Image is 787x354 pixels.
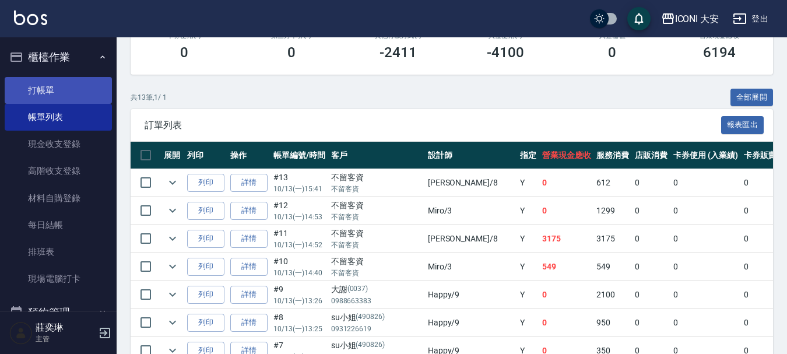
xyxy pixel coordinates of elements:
button: expand row [164,230,181,247]
td: 1299 [593,197,632,225]
td: Y [517,253,539,281]
p: 10/13 (一) 14:52 [273,240,325,250]
button: ICONI 大安 [656,7,724,31]
td: #11 [270,225,328,253]
p: 10/13 (一) 15:41 [273,184,325,194]
th: 營業現金應收 [539,142,594,169]
td: Y [517,281,539,309]
div: 大謝 [331,283,422,296]
p: 10/13 (一) 14:40 [273,268,325,278]
td: #10 [270,253,328,281]
td: 0 [632,281,670,309]
td: #12 [270,197,328,225]
a: 詳情 [230,314,268,332]
td: 3175 [539,225,594,253]
td: 0 [670,169,741,197]
th: 設計師 [425,142,517,169]
p: 不留客資 [331,212,422,222]
h5: 莊奕琳 [36,322,95,334]
h3: 0 [608,44,616,61]
td: Miro /3 [425,253,517,281]
td: 0 [632,169,670,197]
td: 0 [539,169,594,197]
td: 0 [670,225,741,253]
td: [PERSON_NAME] /8 [425,169,517,197]
button: 報表匯出 [721,116,764,134]
a: 現金收支登錄 [5,131,112,157]
a: 詳情 [230,286,268,304]
div: ICONI 大安 [675,12,719,26]
button: 櫃檯作業 [5,42,112,72]
a: 現場電腦打卡 [5,265,112,292]
th: 店販消費 [632,142,670,169]
button: 預約管理 [5,297,112,328]
td: #8 [270,309,328,337]
h3: 6194 [703,44,736,61]
td: 0 [539,197,594,225]
a: 材料自購登錄 [5,185,112,212]
td: 0 [632,225,670,253]
td: 0 [539,309,594,337]
button: 列印 [187,174,224,192]
th: 卡券使用 (入業績) [670,142,741,169]
a: 打帳單 [5,77,112,104]
td: 2100 [593,281,632,309]
a: 詳情 [230,202,268,220]
div: su小姐 [331,311,422,324]
button: expand row [164,202,181,219]
td: Y [517,309,539,337]
a: 高階收支登錄 [5,157,112,184]
button: 登出 [728,8,773,30]
td: 0 [632,197,670,225]
td: 612 [593,169,632,197]
a: 排班表 [5,239,112,265]
h3: -2411 [380,44,417,61]
td: 549 [539,253,594,281]
p: (490826) [356,339,385,352]
td: 3175 [593,225,632,253]
p: 不留客資 [331,268,422,278]
img: Logo [14,10,47,25]
td: Y [517,169,539,197]
p: 不留客資 [331,184,422,194]
th: 帳單編號/時間 [270,142,328,169]
div: su小姐 [331,339,422,352]
td: Happy /9 [425,309,517,337]
button: 列印 [187,202,224,220]
h3: 0 [287,44,296,61]
td: [PERSON_NAME] /8 [425,225,517,253]
p: (490826) [356,311,385,324]
th: 客戶 [328,142,425,169]
td: 0 [539,281,594,309]
td: 0 [670,281,741,309]
img: Person [9,321,33,345]
div: 不留客資 [331,171,422,184]
a: 詳情 [230,174,268,192]
button: expand row [164,174,181,191]
td: 0 [670,309,741,337]
a: 詳情 [230,258,268,276]
button: save [627,7,651,30]
p: 0931226619 [331,324,422,334]
a: 詳情 [230,230,268,248]
p: 主管 [36,334,95,344]
td: #13 [270,169,328,197]
td: 0 [632,253,670,281]
th: 展開 [161,142,184,169]
p: 不留客資 [331,240,422,250]
td: 549 [593,253,632,281]
th: 指定 [517,142,539,169]
td: Y [517,197,539,225]
button: expand row [164,314,181,331]
button: 全部展開 [730,89,774,107]
td: 0 [632,309,670,337]
button: expand row [164,286,181,303]
button: 列印 [187,286,224,304]
th: 操作 [227,142,270,169]
a: 每日結帳 [5,212,112,239]
td: 0 [670,253,741,281]
h3: -4100 [487,44,524,61]
a: 帳單列表 [5,104,112,131]
p: 共 13 筆, 1 / 1 [131,92,167,103]
p: 10/13 (一) 13:26 [273,296,325,306]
